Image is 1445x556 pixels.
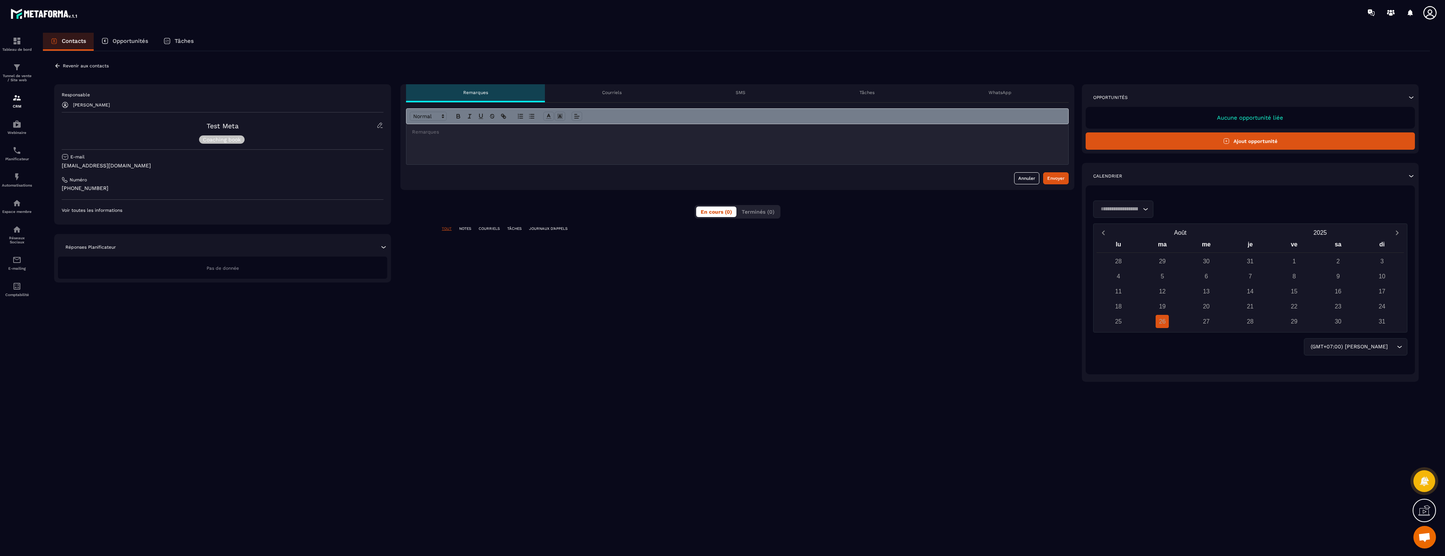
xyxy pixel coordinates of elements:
[2,250,32,276] a: emailemailE-mailing
[1093,201,1153,218] div: Search for option
[1288,315,1301,328] div: 29
[1244,285,1257,298] div: 14
[459,226,471,231] p: NOTES
[1304,338,1407,355] div: Search for option
[1244,270,1257,283] div: 7
[113,38,148,44] p: Opportunités
[1200,300,1213,313] div: 20
[2,167,32,193] a: automationsautomationsAutomatisations
[1156,270,1169,283] div: 5
[736,90,745,96] p: SMS
[1272,239,1316,252] div: ve
[1244,255,1257,268] div: 31
[12,172,21,181] img: automations
[2,140,32,167] a: schedulerschedulerPlanificateur
[70,177,87,183] p: Numéro
[12,146,21,155] img: scheduler
[1156,255,1169,268] div: 29
[1389,343,1395,351] input: Search for option
[1288,285,1301,298] div: 15
[1093,173,1122,179] p: Calendrier
[12,255,21,264] img: email
[1043,172,1069,184] button: Envoyer
[62,162,383,169] p: [EMAIL_ADDRESS][DOMAIN_NAME]
[63,63,109,68] p: Revenir aux contacts
[62,92,383,98] p: Responsable
[2,236,32,244] p: Réseaux Sociaux
[1141,239,1185,252] div: ma
[1288,300,1301,313] div: 22
[1288,270,1301,283] div: 8
[11,7,78,20] img: logo
[65,244,116,250] p: Réponses Planificateur
[2,57,32,88] a: formationformationTunnel de vente / Site web
[1390,228,1404,238] button: Next month
[2,31,32,57] a: formationformationTableau de bord
[1047,175,1065,182] div: Envoyer
[1112,270,1125,283] div: 4
[2,266,32,270] p: E-mailing
[1097,239,1404,328] div: Calendar wrapper
[1110,226,1250,239] button: Open months overlay
[2,219,32,250] a: social-networksocial-networkRéseaux Sociaux
[529,226,567,231] p: JOURNAUX D'APPELS
[1112,285,1125,298] div: 11
[1375,300,1389,313] div: 24
[1331,285,1345,298] div: 16
[62,38,86,44] p: Contacts
[12,225,21,234] img: social-network
[1200,270,1213,283] div: 6
[2,276,32,302] a: accountantaccountantComptabilité
[12,199,21,208] img: automations
[1097,255,1404,328] div: Calendar days
[989,90,1011,96] p: WhatsApp
[463,90,488,96] p: Remarques
[1093,114,1407,121] p: Aucune opportunité liée
[1093,94,1128,100] p: Opportunités
[73,102,110,108] p: [PERSON_NAME]
[1086,132,1415,150] button: Ajout opportunité
[602,90,622,96] p: Courriels
[1316,239,1360,252] div: sa
[207,122,239,130] a: Test Meta
[1244,300,1257,313] div: 21
[1200,255,1213,268] div: 30
[203,137,241,142] p: Coaching book
[1244,315,1257,328] div: 28
[62,185,383,192] p: [PHONE_NUMBER]
[12,63,21,72] img: formation
[701,209,732,215] span: En cours (0)
[1112,315,1125,328] div: 25
[1156,285,1169,298] div: 12
[742,209,774,215] span: Terminés (0)
[1331,315,1345,328] div: 30
[1331,270,1345,283] div: 9
[859,90,875,96] p: Tâches
[1309,343,1389,351] span: (GMT+07:00) [PERSON_NAME]
[156,33,201,51] a: Tâches
[696,207,736,217] button: En cours (0)
[2,131,32,135] p: Webinaire
[175,38,194,44] p: Tâches
[1156,315,1169,328] div: 26
[2,293,32,297] p: Comptabilité
[1156,300,1169,313] div: 19
[12,282,21,291] img: accountant
[1097,228,1110,238] button: Previous month
[2,47,32,52] p: Tableau de bord
[12,93,21,102] img: formation
[442,226,452,231] p: TOUT
[1375,270,1389,283] div: 10
[737,207,779,217] button: Terminés (0)
[12,120,21,129] img: automations
[1112,300,1125,313] div: 18
[94,33,156,51] a: Opportunités
[1097,239,1141,252] div: lu
[2,88,32,114] a: formationformationCRM
[1331,255,1345,268] div: 2
[2,104,32,108] p: CRM
[1413,526,1436,548] a: Open chat
[70,154,85,160] p: E-mail
[1288,255,1301,268] div: 1
[62,207,383,213] p: Voir toutes les informations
